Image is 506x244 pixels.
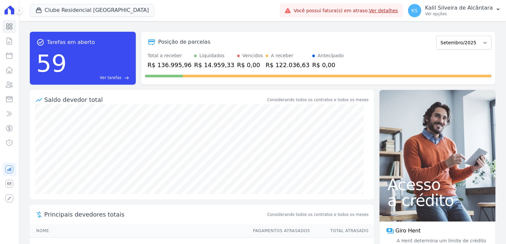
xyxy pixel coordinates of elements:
[199,52,225,59] div: Liquidados
[148,61,192,69] div: R$ 136.995,96
[100,75,121,81] span: Ver tarefas
[247,224,310,238] th: Pagamentos Atrasados
[294,7,398,14] span: Você possui fatura(s) em atraso.
[387,192,487,208] span: a crédito
[47,38,95,46] span: Tarefas em aberto
[237,61,263,69] div: R$ 0,00
[36,46,67,81] div: 59
[425,11,493,17] p: Ver opções
[44,210,266,219] span: Principais devedores totais
[30,4,155,17] button: Clube Residencial [GEOGRAPHIC_DATA]
[387,177,487,192] span: Acesso
[310,224,374,238] th: Total Atrasado
[44,95,266,104] div: Saldo devedor total
[148,52,192,59] div: Total a receber
[124,75,129,80] span: east
[403,1,506,20] button: KS Kalil Silveira de Alcântara Ver opções
[69,75,129,81] a: Ver tarefas east
[267,212,369,218] span: Considerando todos os contratos e todos os meses
[267,97,369,103] div: Considerando todos os contratos e todos os meses
[266,61,310,69] div: R$ 122.036,63
[369,8,398,13] a: Ver detalhes
[318,52,344,59] div: Antecipado
[425,5,493,11] p: Kalil Silveira de Alcântara
[36,38,44,46] span: task_alt
[412,8,418,13] span: KS
[242,52,263,59] div: Vencidos
[194,61,234,69] div: R$ 14.959,33
[30,224,247,238] th: Nome
[395,227,421,235] span: Giro Hent
[158,38,211,46] div: Posição de parcelas
[271,52,293,59] div: A receber
[312,61,344,69] div: R$ 0,00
